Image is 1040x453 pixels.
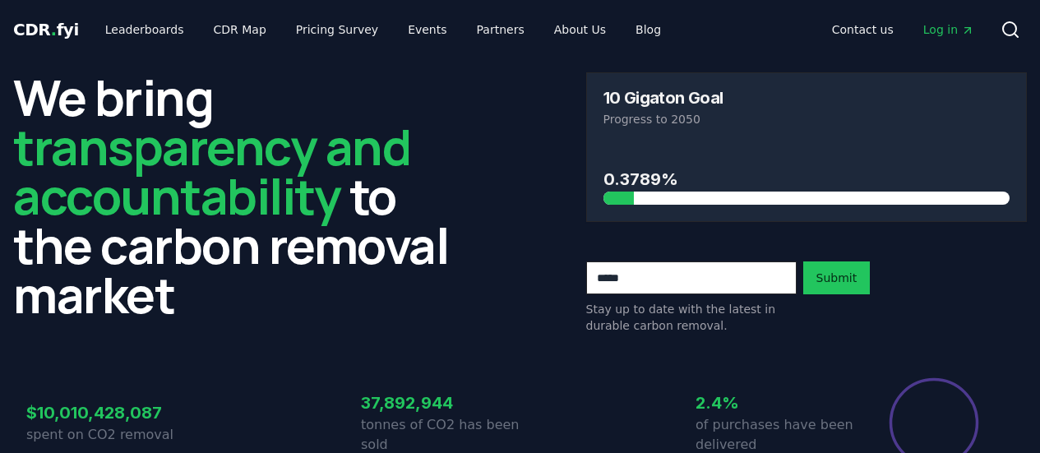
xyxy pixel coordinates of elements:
[803,261,871,294] button: Submit
[13,18,79,41] a: CDR.fyi
[92,15,674,44] nav: Main
[92,15,197,44] a: Leaderboards
[26,425,186,445] p: spent on CO2 removal
[541,15,619,44] a: About Us
[464,15,538,44] a: Partners
[586,301,797,334] p: Stay up to date with the latest in durable carbon removal.
[395,15,460,44] a: Events
[603,111,1010,127] p: Progress to 2050
[819,15,987,44] nav: Main
[26,400,186,425] h3: $10,010,428,087
[51,20,57,39] span: .
[603,90,723,106] h3: 10 Gigaton Goal
[923,21,974,38] span: Log in
[603,167,1010,192] h3: 0.3789%
[622,15,674,44] a: Blog
[696,391,855,415] h3: 2.4%
[283,15,391,44] a: Pricing Survey
[13,20,79,39] span: CDR fyi
[819,15,907,44] a: Contact us
[361,391,520,415] h3: 37,892,944
[201,15,280,44] a: CDR Map
[910,15,987,44] a: Log in
[13,113,410,229] span: transparency and accountability
[13,72,455,319] h2: We bring to the carbon removal market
